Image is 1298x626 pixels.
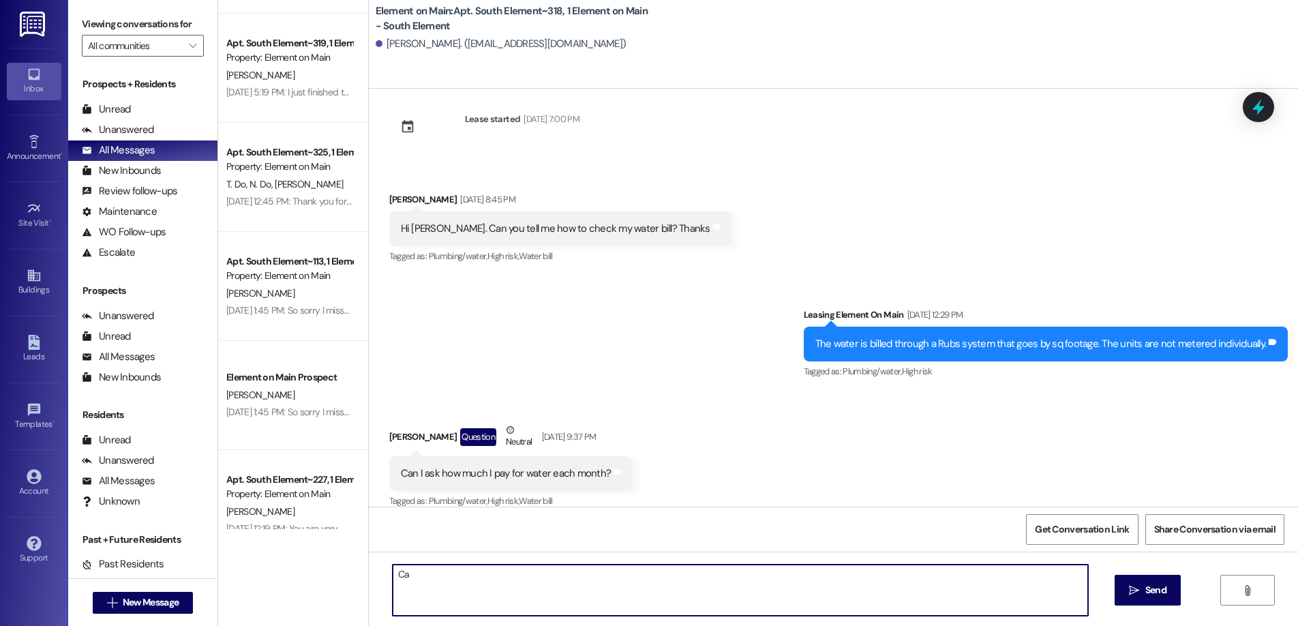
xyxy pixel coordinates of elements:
div: Tagged as: [389,246,732,266]
div: All Messages [82,474,155,488]
div: [DATE] 1:45 PM: So sorry I missed your text, I was at lunch. Thanks and all the very best to you! :) [226,304,601,316]
a: Templates • [7,398,61,435]
div: Unread [82,433,131,447]
span: [PERSON_NAME] [226,505,295,518]
div: Property: Element on Main [226,160,352,174]
span: • [52,417,55,427]
div: [DATE] 7:00 PM [520,112,579,126]
span: Plumbing/water , [429,250,487,262]
div: All Messages [82,143,155,158]
span: Send [1145,583,1166,597]
span: Water bill [519,250,553,262]
div: [DATE] 12:19 PM: You are very welcome! :) [226,522,385,535]
span: T. Do [226,178,250,190]
div: Neutral [503,423,534,451]
b: Element on Main: Apt. South Element~318, 1 Element on Main - South Element [376,4,648,33]
div: Apt. South Element~113, 1 Element on Main - South Element [226,254,352,269]
div: Lease started [465,112,521,126]
div: [PERSON_NAME] [389,423,633,456]
span: [PERSON_NAME] [275,178,343,190]
span: • [49,216,51,226]
a: Support [7,532,61,569]
div: Unknown [82,494,140,509]
div: Unread [82,102,131,117]
a: Inbox [7,63,61,100]
div: [PERSON_NAME]. ([EMAIL_ADDRESS][DOMAIN_NAME]) [376,37,627,51]
div: [DATE] 9:37 PM [539,430,597,444]
label: Viewing conversations for [82,14,204,35]
div: Maintenance [82,205,157,219]
span: Get Conversation Link [1035,522,1129,537]
div: New Inbounds [82,370,161,385]
div: Property: Element on Main [226,269,352,283]
div: Past Residents [82,557,164,571]
i:  [1129,585,1139,596]
div: New Inbounds [82,164,161,178]
div: Unanswered [82,309,154,323]
i:  [189,40,196,51]
span: Plumbing/water , [843,366,901,377]
div: [DATE] 12:45 PM: Thank you for letting us know. [226,195,409,207]
div: Tagged as: [389,491,633,511]
div: Review follow-ups [82,184,177,198]
a: Buildings [7,264,61,301]
div: Property: Element on Main [226,487,352,501]
div: Hi [PERSON_NAME]. Can you tell me how to check my water bill? Thanks [401,222,710,236]
span: [PERSON_NAME] [226,287,295,299]
span: New Message [123,595,179,610]
div: Tagged as: [804,361,1288,381]
span: Water bill [519,495,553,507]
div: Apt. South Element~325, 1 Element on Main - South Element [226,145,352,160]
span: High risk [902,366,933,377]
span: • [61,149,63,159]
input: All communities [88,35,182,57]
span: [PERSON_NAME] [226,389,295,401]
div: Unanswered [82,123,154,137]
img: ResiDesk Logo [20,12,48,37]
div: Prospects + Residents [68,77,217,91]
div: [DATE] 12:29 PM [904,308,963,322]
div: [DATE] 5:19 PM: I just finished the application! Thank you! [226,86,447,98]
span: Share Conversation via email [1154,522,1276,537]
div: Apt. South Element~319, 1 Element on Main - South Element [226,36,352,50]
i:  [1242,585,1252,596]
div: [DATE] 1:45 PM: So sorry I missed your text, I was at lunch. Thanks and all the very best to you! :) [226,406,601,418]
div: Property: Element on Main [226,50,352,65]
div: Unread [82,329,131,344]
span: Plumbing/water , [429,495,487,507]
button: Get Conversation Link [1026,514,1138,545]
i:  [107,597,117,608]
textarea: Can y [393,565,1088,616]
div: Question [460,428,496,445]
a: Account [7,465,61,502]
div: Residents [68,408,217,422]
span: [PERSON_NAME] [226,69,295,81]
div: [PERSON_NAME] [389,192,732,211]
div: Leasing Element On Main [804,308,1288,327]
div: WO Follow-ups [82,225,166,239]
button: New Message [93,592,194,614]
div: Can I ask how much I pay for water each month? [401,466,612,481]
div: Element on Main Prospect [226,370,352,385]
div: Apt. South Element~227, 1 Element on Main - South Element [226,473,352,487]
div: All Messages [82,350,155,364]
div: Escalate [82,245,135,260]
a: Site Visit • [7,197,61,234]
div: [DATE] 8:45 PM [457,192,515,207]
div: Unanswered [82,453,154,468]
button: Send [1115,575,1181,606]
div: Prospects [68,284,217,298]
span: High risk , [487,250,519,262]
div: Past + Future Residents [68,533,217,547]
a: Leads [7,331,61,368]
div: The water is billed through a Rubs system that goes by sq footage. The units are not metered indi... [815,337,1267,351]
span: High risk , [487,495,519,507]
span: N. Do [250,178,275,190]
button: Share Conversation via email [1145,514,1284,545]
